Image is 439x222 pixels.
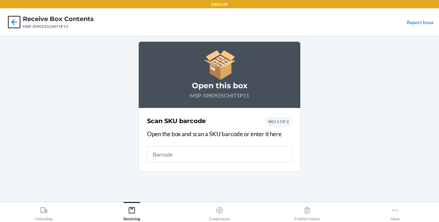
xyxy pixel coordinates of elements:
[23,14,94,23] h4: Receive Box Contents
[147,117,206,125] h2: Scan SKU barcode
[147,130,292,139] p: Open the box and scan a SKU barcode or enter it here
[124,204,140,221] div: Receiving
[391,204,400,221] div: More
[211,1,228,8] p: ORD13P
[294,204,320,221] div: Problem Solver
[147,80,292,91] h3: Open this box
[263,202,351,221] button: Problem Solver
[23,23,94,30] div: MSP-I090925CHIT1P11
[147,146,292,163] input: Barcode
[88,202,175,221] button: Receiving
[176,202,263,221] button: Create Issue
[268,119,289,125] p: SKU 1 OF 2
[351,202,439,221] button: More
[35,204,52,221] div: Unloading
[407,19,433,25] a: Report Issue
[209,204,230,221] div: Create Issue
[147,91,292,100] p: MSP-I090925CHIT1P11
